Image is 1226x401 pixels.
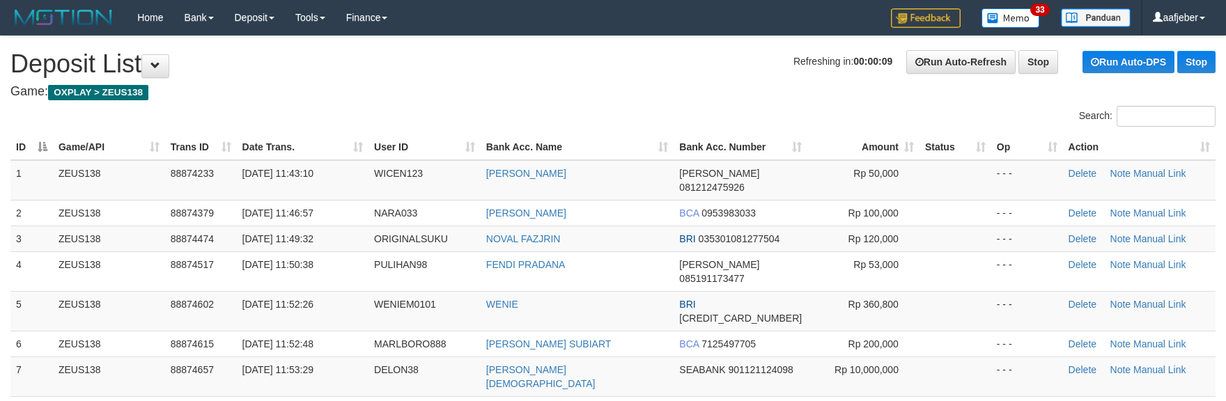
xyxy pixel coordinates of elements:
span: Rp 53,000 [853,259,899,270]
td: - - - [991,356,1063,396]
a: Note [1110,233,1131,244]
a: Manual Link [1133,364,1186,375]
td: 2 [10,200,53,226]
a: Delete [1069,233,1096,244]
th: Trans ID: activate to sort column ascending [165,134,237,160]
a: Manual Link [1133,207,1186,219]
a: Stop [1018,50,1058,74]
a: Delete [1069,207,1096,219]
th: ID: activate to sort column descending [10,134,53,160]
a: Note [1110,207,1131,219]
span: Copy 7125497705 to clipboard [701,338,756,349]
td: - - - [991,251,1063,291]
img: panduan.png [1061,8,1131,27]
td: ZEUS138 [53,226,165,251]
label: Search: [1079,106,1216,127]
td: ZEUS138 [53,200,165,226]
span: Rp 360,800 [848,299,899,310]
img: MOTION_logo.png [10,7,116,28]
td: ZEUS138 [53,331,165,356]
a: FENDI PRADANA [486,259,566,270]
img: Button%20Memo.svg [981,8,1040,28]
th: Status: activate to sort column ascending [919,134,991,160]
th: Bank Acc. Name: activate to sort column ascending [481,134,674,160]
a: Delete [1069,364,1096,375]
a: [PERSON_NAME][DEMOGRAPHIC_DATA] [486,364,596,389]
a: WENIE [486,299,518,310]
th: Amount: activate to sort column ascending [807,134,919,160]
span: BCA [679,338,699,349]
th: User ID: activate to sort column ascending [368,134,481,160]
a: Manual Link [1133,299,1186,310]
input: Search: [1117,106,1216,127]
span: BRI [679,299,695,310]
td: ZEUS138 [53,251,165,291]
span: ORIGINALSUKU [374,233,448,244]
a: Run Auto-Refresh [906,50,1016,74]
a: [PERSON_NAME] [486,207,566,219]
td: - - - [991,160,1063,200]
a: Note [1110,299,1131,310]
td: ZEUS138 [53,160,165,200]
a: Note [1110,338,1131,349]
a: Note [1110,259,1131,270]
a: NOVAL FAZJRIN [486,233,561,244]
span: OXPLAY > ZEUS138 [48,85,148,100]
td: 7 [10,356,53,396]
span: [DATE] 11:52:26 [242,299,313,310]
span: PULIHAN98 [374,259,427,270]
td: 3 [10,226,53,251]
span: [DATE] 11:50:38 [242,259,313,270]
a: Manual Link [1133,259,1186,270]
span: 88874615 [171,338,214,349]
td: ZEUS138 [53,291,165,331]
td: - - - [991,226,1063,251]
th: Date Trans.: activate to sort column ascending [237,134,368,160]
span: 88874233 [171,168,214,179]
a: [PERSON_NAME] [486,168,566,179]
span: Copy 085191173477 to clipboard [679,273,744,284]
span: [DATE] 11:52:48 [242,338,313,349]
img: Feedback.jpg [891,8,961,28]
td: - - - [991,291,1063,331]
a: Stop [1177,51,1216,73]
span: DELON38 [374,364,419,375]
th: Action: activate to sort column ascending [1063,134,1216,160]
span: Rp 50,000 [853,168,899,179]
td: 4 [10,251,53,291]
td: - - - [991,331,1063,356]
a: Delete [1069,299,1096,310]
th: Op: activate to sort column ascending [991,134,1063,160]
td: ZEUS138 [53,356,165,396]
span: 88874517 [171,259,214,270]
span: SEABANK [679,364,725,375]
a: Note [1110,364,1131,375]
span: [PERSON_NAME] [679,168,759,179]
a: Manual Link [1133,168,1186,179]
span: Copy 081212475926 to clipboard [679,182,744,193]
h4: Game: [10,85,1216,99]
a: Run Auto-DPS [1083,51,1174,73]
span: 88874474 [171,233,214,244]
a: Manual Link [1133,338,1186,349]
td: 6 [10,331,53,356]
td: 5 [10,291,53,331]
span: [PERSON_NAME] [679,259,759,270]
span: Rp 200,000 [848,338,899,349]
span: Copy 901121124098 to clipboard [728,364,793,375]
span: 88874379 [171,207,214,219]
span: 33 [1030,3,1049,16]
span: [DATE] 11:49:32 [242,233,313,244]
a: Delete [1069,259,1096,270]
span: Rp 100,000 [848,207,899,219]
a: Note [1110,168,1131,179]
td: 1 [10,160,53,200]
span: BRI [679,233,695,244]
td: - - - [991,200,1063,226]
span: WENIEM0101 [374,299,436,310]
a: Delete [1069,338,1096,349]
span: MARLBORO888 [374,338,446,349]
a: Delete [1069,168,1096,179]
span: Refreshing in: [793,56,892,67]
a: [PERSON_NAME] SUBIART [486,338,611,349]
